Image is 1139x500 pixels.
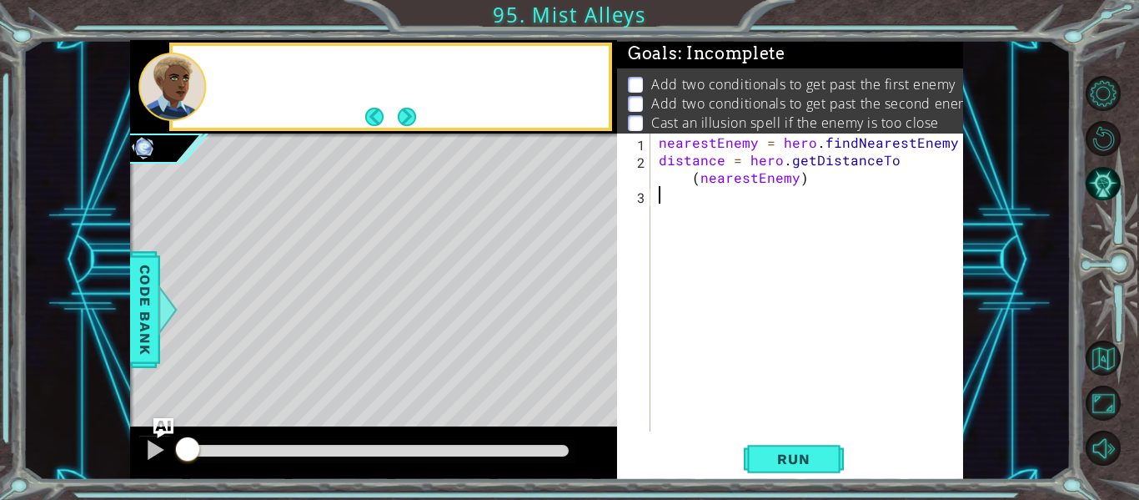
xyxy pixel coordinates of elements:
span: Goals [628,43,785,64]
button: Maximize Browser [1086,386,1121,421]
span: : Incomplete [678,43,785,63]
a: Back to Map [1088,336,1139,381]
button: AI Hint [1086,166,1121,201]
button: Next [398,107,416,125]
div: 1 [620,136,650,154]
div: 2 [620,154,650,189]
p: Get to the exit. [651,133,746,151]
button: Shift+Enter: Run current code. [744,442,844,477]
button: Back [365,108,398,126]
button: Mute [1086,431,1121,466]
p: Cast an illusion spell if the enemy is too close [651,114,938,132]
p: Add two conditionals to get past the second enemy [651,94,976,113]
div: 3 [620,189,650,206]
button: Restart Level [1086,121,1121,156]
span: Run [760,451,826,467]
button: Level Options [1086,76,1121,111]
p: Add two conditionals to get past the first enemy [651,75,955,93]
button: Back to Map [1086,341,1121,376]
button: Ask AI [153,418,173,438]
button: Ctrl + P: Pause [138,435,172,469]
img: Image for 6102e7f128067a00236f7c63 [130,134,157,160]
span: Code Bank [132,259,158,361]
